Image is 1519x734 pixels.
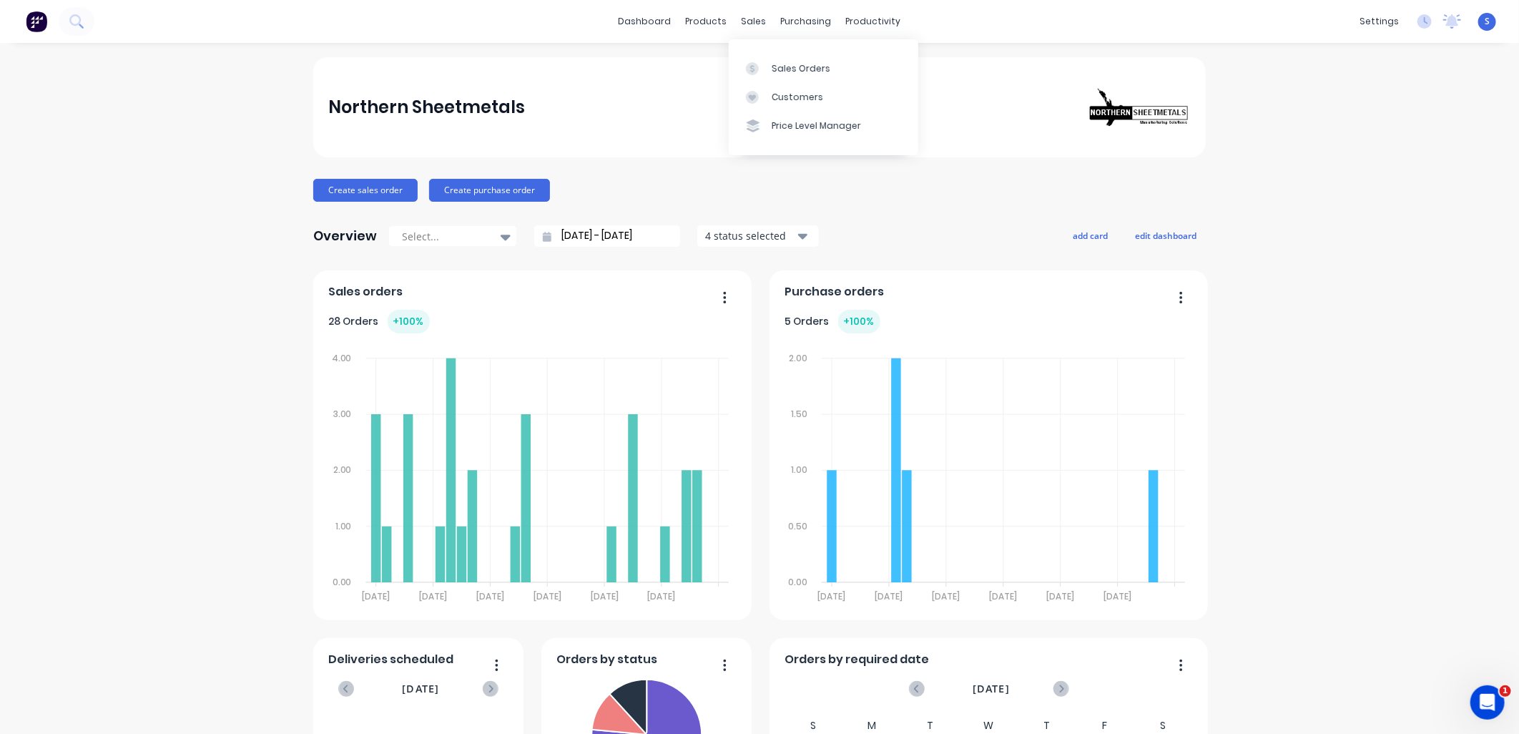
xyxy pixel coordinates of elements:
tspan: [DATE] [1047,590,1075,602]
span: 1 [1500,685,1511,697]
tspan: [DATE] [933,590,960,602]
button: 4 status selected [697,225,819,247]
img: Factory [26,11,47,32]
tspan: [DATE] [648,590,676,602]
a: dashboard [611,11,679,32]
tspan: 1.50 [791,408,807,420]
div: + 100 % [838,310,880,333]
tspan: 0.50 [788,520,807,532]
tspan: 0.00 [332,576,351,588]
tspan: [DATE] [1104,590,1132,602]
div: 5 Orders [785,310,880,333]
span: Sales orders [329,283,403,300]
tspan: 2.00 [333,464,351,476]
div: + 100 % [388,310,430,333]
a: Customers [729,83,918,112]
span: Purchase orders [785,283,885,300]
div: settings [1352,11,1406,32]
tspan: [DATE] [419,590,447,602]
tspan: 4.00 [331,352,351,364]
span: [DATE] [402,681,439,697]
button: Create purchase order [429,179,550,202]
tspan: [DATE] [534,590,561,602]
div: Price Level Manager [772,119,861,132]
div: Overview [313,222,377,250]
a: Price Level Manager [729,112,918,140]
div: purchasing [774,11,839,32]
tspan: [DATE] [875,590,903,602]
tspan: 1.00 [335,520,351,532]
div: 4 status selected [705,228,795,243]
span: Orders by required date [785,651,930,668]
button: add card [1063,226,1117,245]
div: Northern Sheetmetals [329,93,526,122]
div: products [679,11,734,32]
div: Customers [772,91,823,104]
tspan: [DATE] [591,590,619,602]
tspan: [DATE] [476,590,504,602]
tspan: 1.00 [791,464,807,476]
tspan: [DATE] [990,590,1018,602]
tspan: [DATE] [817,590,845,602]
a: Sales Orders [729,54,918,82]
span: Orders by status [557,651,658,668]
tspan: [DATE] [362,590,390,602]
span: Deliveries scheduled [329,651,454,668]
div: Sales Orders [772,62,830,75]
tspan: 3.00 [333,408,351,420]
button: edit dashboard [1126,226,1206,245]
img: Northern Sheetmetals [1090,88,1190,127]
span: [DATE] [973,681,1010,697]
span: S [1485,15,1490,28]
tspan: 0.00 [788,576,807,588]
div: 28 Orders [329,310,430,333]
div: productivity [839,11,908,32]
div: sales [734,11,774,32]
tspan: 2.00 [789,352,807,364]
iframe: Intercom live chat [1470,685,1505,720]
button: Create sales order [313,179,418,202]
